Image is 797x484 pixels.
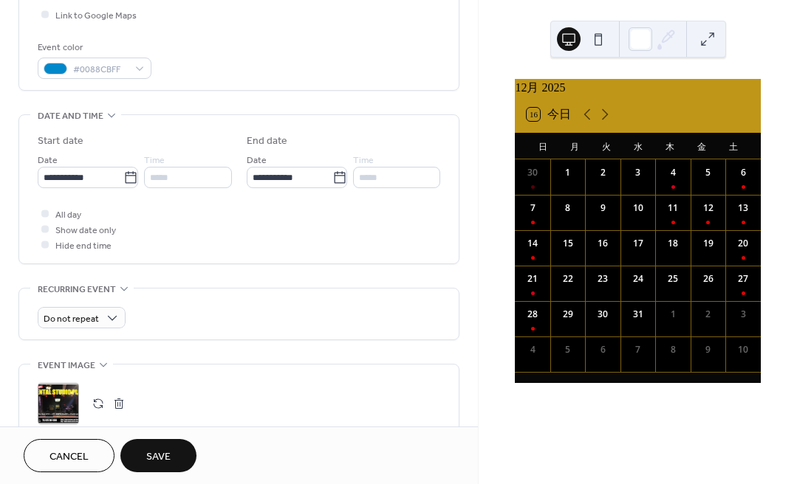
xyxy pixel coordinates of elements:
div: 20 [736,237,750,250]
div: 17 [632,237,645,250]
span: Cancel [49,449,89,465]
div: 30 [526,166,539,179]
div: 10 [736,343,750,356]
span: Save [146,449,171,465]
button: 16今日 [521,104,576,125]
div: 25 [666,272,680,286]
div: 6 [596,343,609,356]
div: 18 [666,237,680,250]
div: 15 [561,237,575,250]
span: Time [144,153,165,168]
div: 4 [526,343,539,356]
div: 金 [685,133,717,159]
div: 24 [632,272,645,286]
div: 7 [526,201,539,215]
span: Hide end time [55,238,112,254]
span: Do not repeat [44,311,99,328]
span: Show date only [55,223,116,238]
span: Date and time [38,108,103,124]
div: 6 [736,166,750,179]
div: 31 [632,308,645,321]
div: 木 [654,133,685,159]
div: 水 [622,133,654,159]
div: 8 [666,343,680,356]
div: 3 [736,308,750,321]
div: 1 [666,308,680,321]
div: 土 [717,133,749,159]
div: 2 [702,308,715,321]
div: Start date [38,134,83,149]
div: 29 [561,308,575,321]
div: ; [38,383,79,424]
div: Event color [38,40,148,55]
div: 10 [632,201,645,215]
span: Date [247,153,267,168]
button: Cancel [24,439,114,472]
span: All day [55,207,81,223]
div: 14 [526,237,539,250]
div: 8 [561,201,575,215]
div: 22 [561,272,575,286]
div: 7 [632,343,645,356]
span: Date [38,153,58,168]
div: 16 [596,237,609,250]
div: 月 [558,133,590,159]
div: 12 [702,201,715,215]
div: 3 [632,166,645,179]
div: 9 [596,201,609,215]
div: 27 [736,272,750,286]
div: 11 [666,201,680,215]
div: 5 [702,166,715,179]
div: 26 [702,272,715,286]
div: 12月 2025 [515,79,761,97]
div: 日 [527,133,558,159]
button: Save [120,439,196,472]
div: 21 [526,272,539,286]
div: End date [247,134,288,149]
div: 1 [561,166,575,179]
div: 23 [596,272,609,286]
span: Event image [38,358,95,373]
span: Link to Google Maps [55,8,137,24]
div: 30 [596,308,609,321]
div: 13 [736,201,750,215]
div: 5 [561,343,575,356]
div: 2 [596,166,609,179]
div: 火 [590,133,622,159]
div: 9 [702,343,715,356]
div: 28 [526,308,539,321]
div: 4 [666,166,680,179]
span: Time [353,153,374,168]
span: Recurring event [38,282,116,297]
span: #0088CBFF [73,62,128,77]
div: 19 [702,237,715,250]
